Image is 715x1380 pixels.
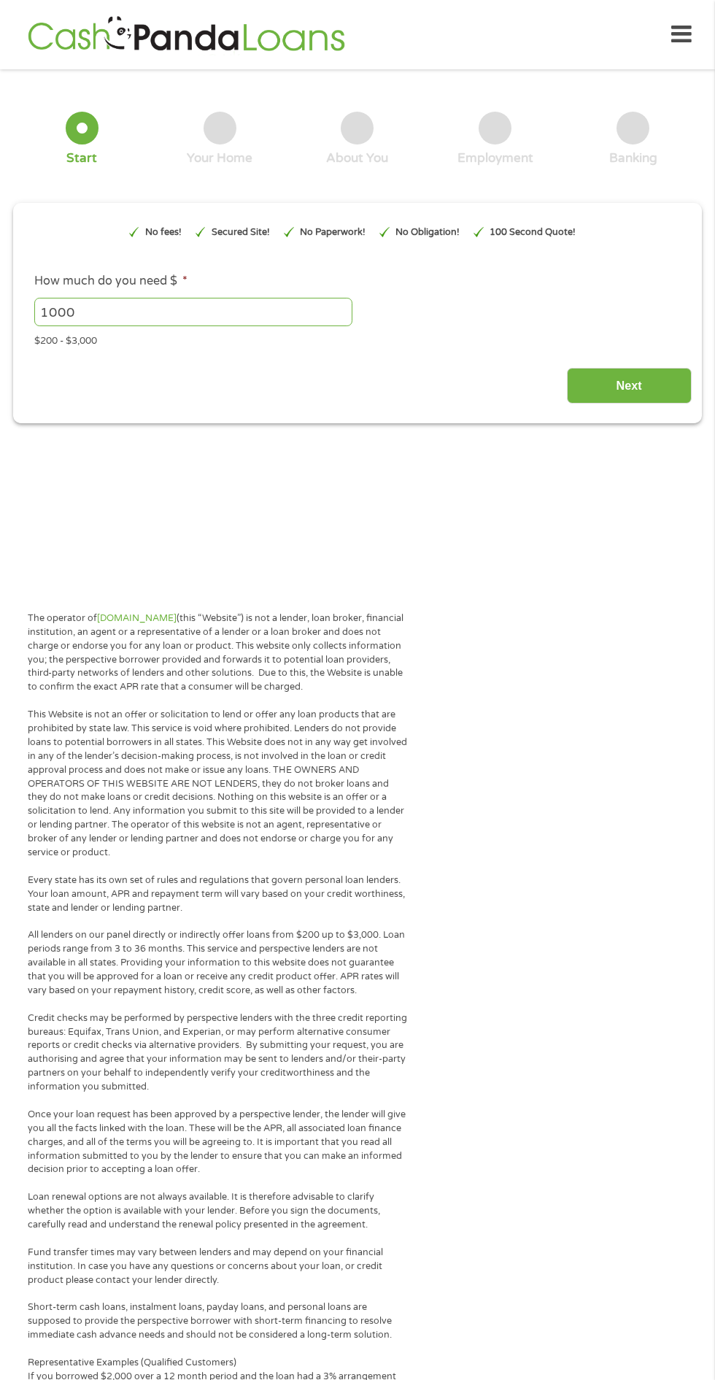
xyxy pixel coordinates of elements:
[28,874,408,915] p: Every state has its own set of rules and regulations that govern personal loan lenders. Your loan...
[97,612,177,624] a: [DOMAIN_NAME]
[490,225,576,239] p: 100 Second Quote!
[395,225,460,239] p: No Obligation!
[28,1190,408,1232] p: Loan renewal options are not always available. It is therefore advisable to clarify whether the o...
[28,612,408,694] p: The operator of (this “Website”) is not a lender, loan broker, financial institution, an agent or...
[28,1011,408,1094] p: Credit checks may be performed by perspective lenders with the three credit reporting bureaus: Eq...
[326,150,388,166] div: About You
[187,150,252,166] div: Your Home
[28,708,408,860] p: This Website is not an offer or solicitation to lend or offer any loan products that are prohibit...
[66,150,97,166] div: Start
[300,225,366,239] p: No Paperwork!
[28,928,408,997] p: All lenders on our panel directly or indirectly offer loans from $200 up to $3,000. Loan periods ...
[23,14,349,55] img: GetLoanNow Logo
[34,274,188,289] label: How much do you need $
[28,1300,408,1342] p: Short-term cash loans, instalment loans, payday loans, and personal loans are supposed to provide...
[28,1108,408,1176] p: Once your loan request has been approved by a perspective lender, the lender will give you all th...
[28,1246,408,1287] p: Fund transfer times may vary between lenders and may depend on your financial institution. In cas...
[457,150,533,166] div: Employment
[34,328,681,348] div: $200 - $3,000
[145,225,182,239] p: No fees!
[609,150,657,166] div: Banking
[212,225,270,239] p: Secured Site!
[567,368,692,404] input: Next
